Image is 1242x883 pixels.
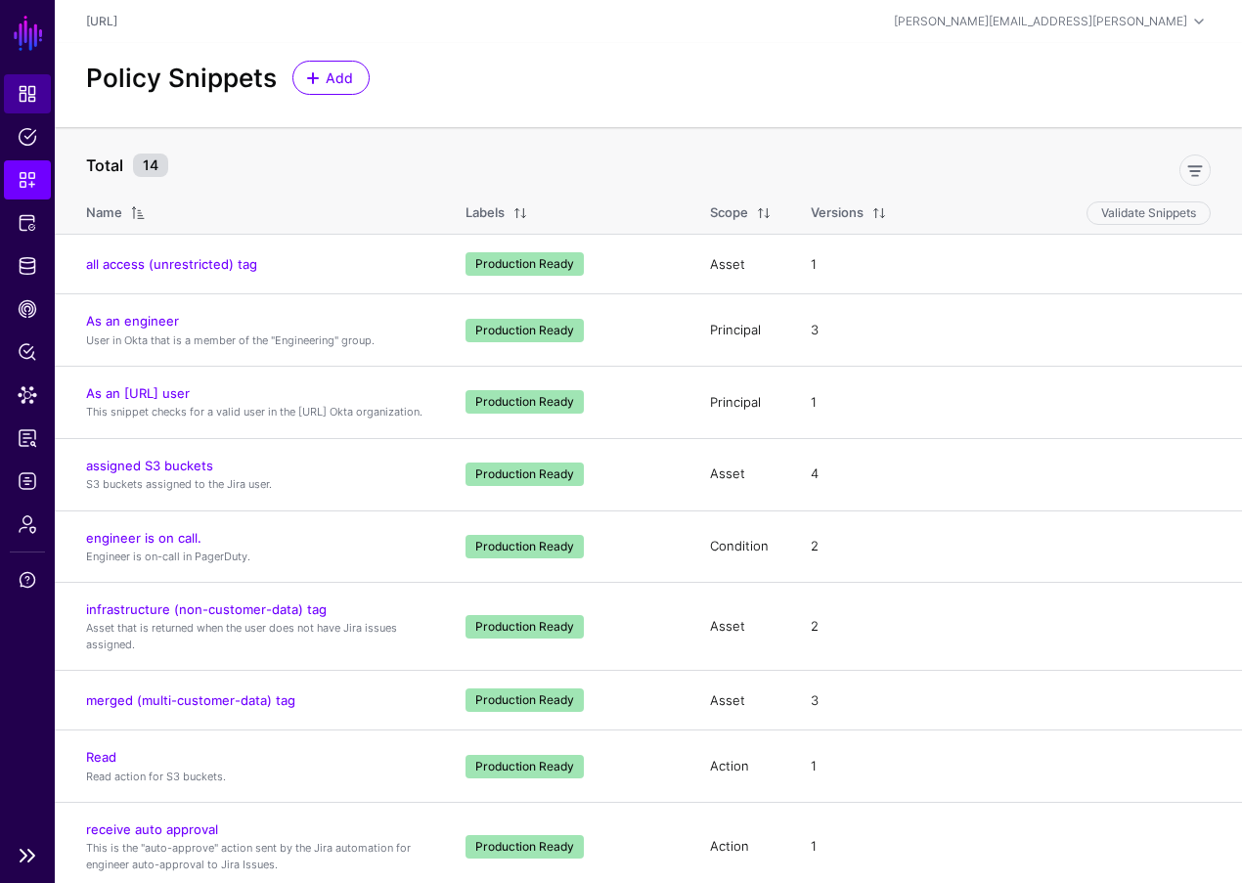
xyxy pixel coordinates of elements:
[86,530,201,546] a: engineer is on call.
[18,170,37,190] span: Snippets
[807,757,821,776] div: 1
[690,235,791,294] td: Asset
[807,255,821,275] div: 1
[710,203,748,223] div: Scope
[690,294,791,367] td: Principal
[18,514,37,534] span: Admin
[86,63,277,93] h2: Policy Snippets
[86,620,426,652] p: Asset that is returned when the user does not have Jira issues assigned.
[807,691,822,711] div: 3
[690,367,791,439] td: Principal
[86,549,426,565] p: Engineer is on-call in PagerDuty.
[466,688,584,712] span: Production Ready
[12,12,45,55] a: SGNL
[1087,201,1211,225] button: Validate Snippets
[18,570,37,590] span: Support
[466,615,584,639] span: Production Ready
[18,127,37,147] span: Policies
[18,256,37,276] span: Identity Data Fabric
[811,203,864,223] div: Versions
[466,390,584,414] span: Production Ready
[807,393,821,413] div: 1
[18,385,37,405] span: Data Lens
[4,74,51,113] a: Dashboard
[807,837,821,857] div: 1
[18,471,37,491] span: Logs
[4,375,51,415] a: Data Lens
[86,769,426,785] p: Read action for S3 buckets.
[86,385,190,401] a: As an [URL] user
[18,84,37,104] span: Dashboard
[86,313,179,329] a: As an engineer
[324,67,356,88] span: Add
[807,464,822,484] div: 4
[86,476,426,493] p: S3 buckets assigned to the Jira user.
[4,203,51,243] a: Protected Systems
[4,505,51,544] a: Admin
[86,203,122,223] div: Name
[466,319,584,342] span: Production Ready
[807,617,822,637] div: 2
[133,154,168,177] small: 14
[86,256,257,272] a: all access (unrestricted) tag
[86,404,426,420] p: This snippet checks for a valid user in the [URL] Okta organization.
[18,428,37,448] span: Reports
[4,289,51,329] a: CAEP Hub
[86,749,116,765] a: Read
[18,342,37,362] span: Policy Lens
[466,203,505,223] div: Labels
[86,458,213,473] a: assigned S3 buckets
[86,601,327,617] a: infrastructure (non-customer-data) tag
[86,840,426,872] p: This is the "auto-approve" action sent by the Jira automation for engineer auto-approval to Jira ...
[4,117,51,156] a: Policies
[807,321,822,340] div: 3
[690,438,791,510] td: Asset
[4,332,51,372] a: Policy Lens
[18,213,37,233] span: Protected Systems
[690,730,791,803] td: Action
[18,299,37,319] span: CAEP Hub
[4,160,51,199] a: Snippets
[894,13,1187,30] div: [PERSON_NAME][EMAIL_ADDRESS][PERSON_NAME]
[690,583,791,671] td: Asset
[86,155,123,175] strong: Total
[466,835,584,859] span: Production Ready
[690,510,791,583] td: Condition
[4,246,51,286] a: Identity Data Fabric
[86,332,426,349] p: User in Okta that is a member of the "Engineering" group.
[86,692,295,708] a: merged (multi-customer-data) tag
[466,755,584,778] span: Production Ready
[4,462,51,501] a: Logs
[466,463,584,486] span: Production Ready
[807,537,822,556] div: 2
[4,419,51,458] a: Reports
[466,535,584,558] span: Production Ready
[86,821,218,837] a: receive auto approval
[690,671,791,730] td: Asset
[466,252,584,276] span: Production Ready
[86,14,117,28] a: [URL]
